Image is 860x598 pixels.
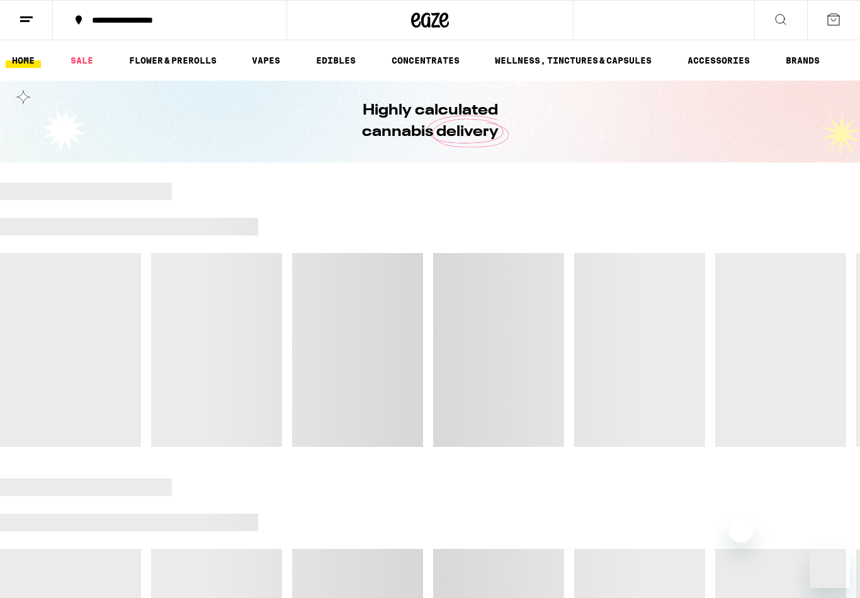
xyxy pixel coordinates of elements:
a: WELLNESS, TINCTURES & CAPSULES [489,53,658,68]
a: EDIBLES [310,53,362,68]
a: ACCESSORIES [681,53,756,68]
iframe: Button to launch messaging window [810,548,850,588]
a: VAPES [246,53,286,68]
h1: Highly calculated cannabis delivery [326,100,534,143]
a: CONCENTRATES [385,53,466,68]
iframe: Close message [728,517,754,543]
a: SALE [64,53,99,68]
a: FLOWER & PREROLLS [123,53,223,68]
a: HOME [6,53,41,68]
a: BRANDS [779,53,826,68]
